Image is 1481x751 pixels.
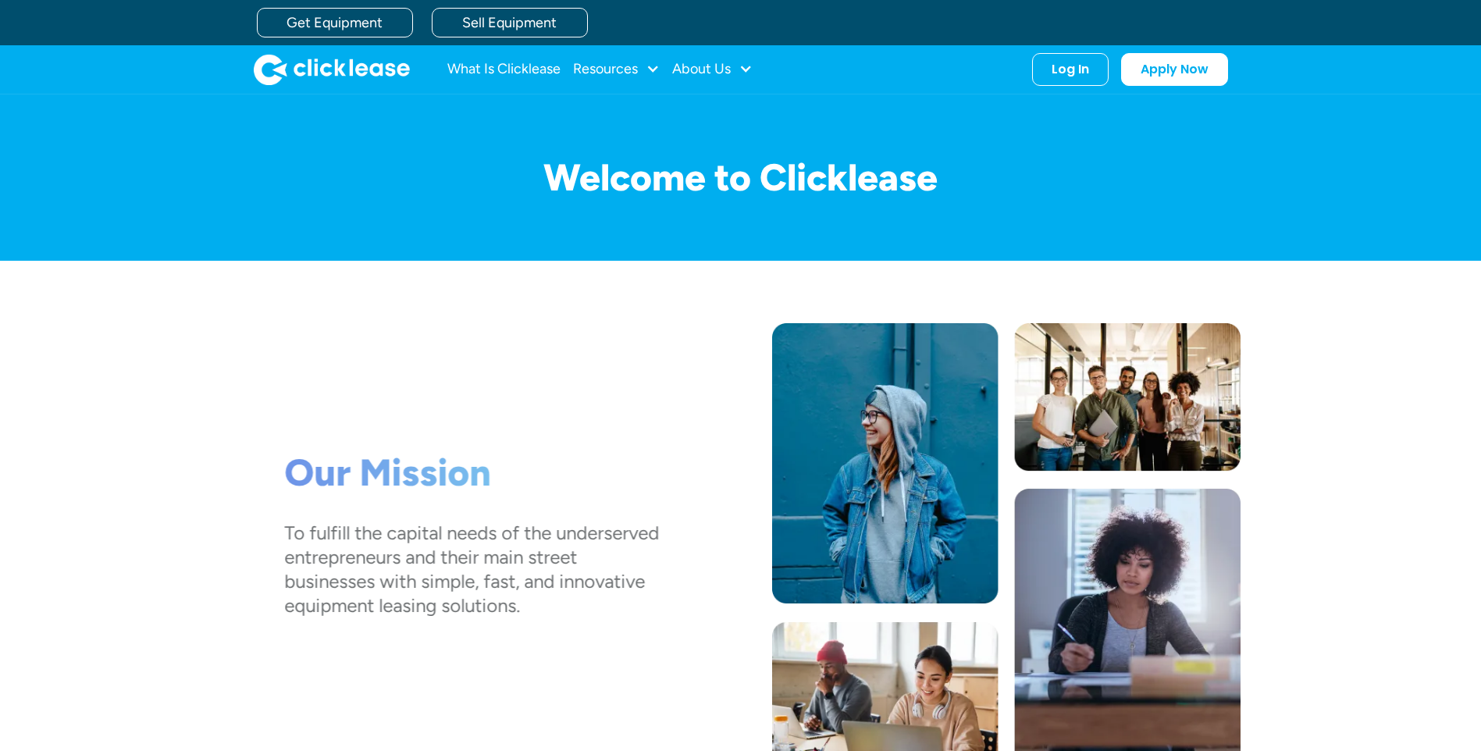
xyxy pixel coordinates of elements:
[1052,62,1089,77] div: Log In
[254,54,410,85] img: Clicklease logo
[254,54,410,85] a: home
[284,450,659,496] h1: Our Mission
[257,8,413,37] a: Get Equipment
[573,54,660,85] div: Resources
[241,157,1241,198] h1: Welcome to Clicklease
[672,54,753,85] div: About Us
[447,54,561,85] a: What Is Clicklease
[432,8,588,37] a: Sell Equipment
[284,520,659,618] div: To fulfill the capital needs of the underserved entrepreneurs and their main street businesses wi...
[1121,53,1228,86] a: Apply Now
